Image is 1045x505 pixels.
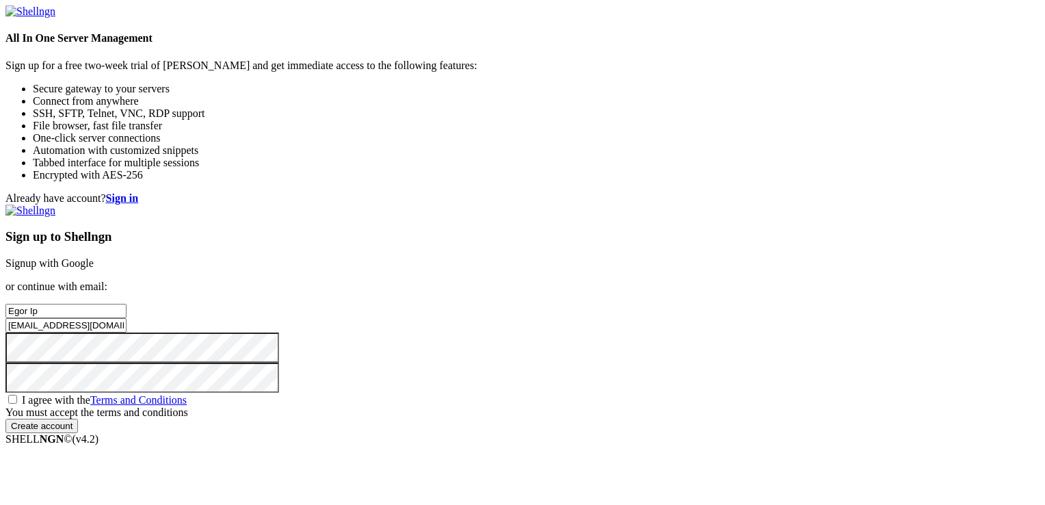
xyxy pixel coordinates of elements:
li: Automation with customized snippets [33,144,1040,157]
li: Tabbed interface for multiple sessions [33,157,1040,169]
b: NGN [40,433,64,445]
p: Sign up for a free two-week trial of [PERSON_NAME] and get immediate access to the following feat... [5,60,1040,72]
input: Full name [5,304,127,318]
img: Shellngn [5,205,55,217]
h3: Sign up to Shellngn [5,229,1040,244]
a: Signup with Google [5,257,94,269]
li: One-click server connections [33,132,1040,144]
input: Email address [5,318,127,333]
span: 4.2.0 [72,433,99,445]
img: Shellngn [5,5,55,18]
li: File browser, fast file transfer [33,120,1040,132]
a: Terms and Conditions [90,394,187,406]
li: Connect from anywhere [33,95,1040,107]
span: I agree with the [22,394,187,406]
span: SHELL © [5,433,98,445]
li: Encrypted with AES-256 [33,169,1040,181]
div: Already have account? [5,192,1040,205]
div: You must accept the terms and conditions [5,406,1040,419]
li: Secure gateway to your servers [33,83,1040,95]
a: Sign in [106,192,139,204]
li: SSH, SFTP, Telnet, VNC, RDP support [33,107,1040,120]
input: Create account [5,419,78,433]
input: I agree with theTerms and Conditions [8,395,17,404]
p: or continue with email: [5,281,1040,293]
h4: All In One Server Management [5,32,1040,44]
